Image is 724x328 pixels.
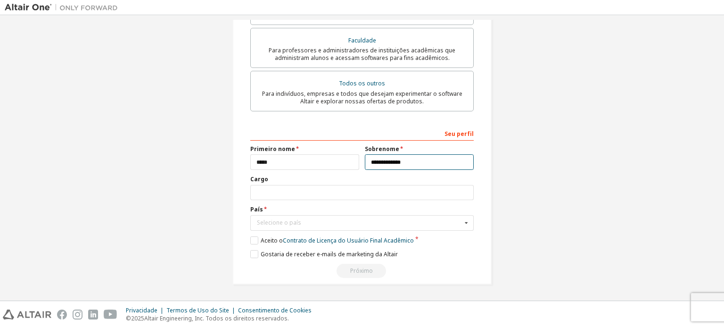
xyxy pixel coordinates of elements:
font: Consentimento de Cookies [238,306,312,314]
img: youtube.svg [104,310,117,320]
font: Selecione o país [257,219,301,227]
font: Privacidade [126,306,157,314]
font: Para professores e administradores de instituições acadêmicas que administram alunos e acessam so... [269,46,455,62]
font: Sobrenome [365,145,399,153]
img: Altair Um [5,3,123,12]
font: Altair Engineering, Inc. Todos os direitos reservados. [144,314,289,322]
font: Cargo [250,175,268,183]
img: altair_logo.svg [3,310,51,320]
font: Contrato de Licença do Usuário Final [283,236,382,244]
font: Primeiro nome [250,145,295,153]
img: linkedin.svg [88,310,98,320]
font: País [250,205,263,213]
font: Acadêmico [384,236,414,244]
font: Faculdade [348,36,376,44]
div: Read and acccept EULA to continue [250,264,474,278]
font: Gostaria de receber e-mails de marketing da Altair [261,250,398,258]
font: Para indivíduos, empresas e todos que desejam experimentar o software Altair e explorar nossas of... [262,90,462,105]
font: Termos de Uso do Site [166,306,229,314]
font: Seu perfil [444,130,474,138]
font: © [126,314,131,322]
img: facebook.svg [57,310,67,320]
font: Aceito o [261,236,283,244]
font: Todos os outros [339,79,385,87]
font: 2025 [131,314,144,322]
img: instagram.svg [73,310,82,320]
